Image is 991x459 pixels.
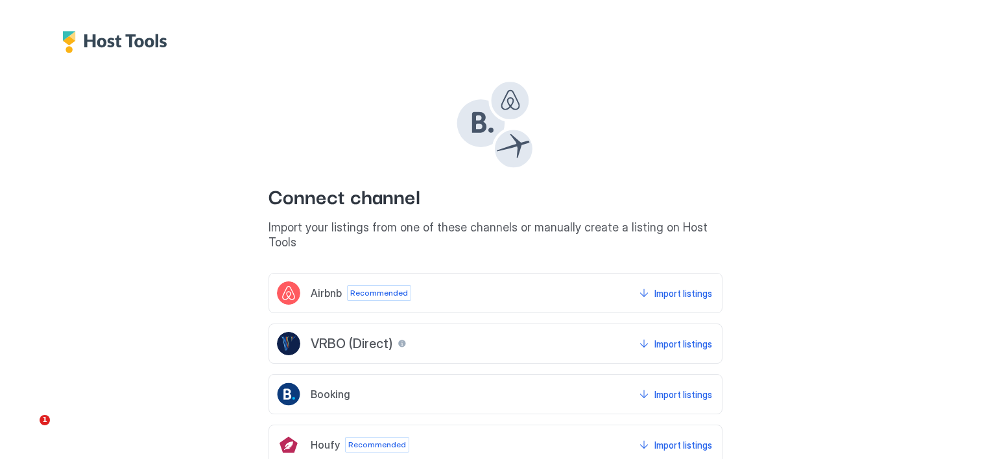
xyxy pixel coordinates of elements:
div: Import listings [654,287,712,300]
span: Airbnb [311,287,342,300]
span: Import your listings from one of these channels or manually create a listing on Host Tools [269,220,722,250]
div: Host Tools Logo [62,31,174,53]
span: 1 [40,415,50,425]
button: Import listings [637,332,714,355]
div: Import listings [654,388,712,401]
iframe: Intercom live chat [13,415,44,446]
div: Import listings [654,337,712,351]
button: Import listings [637,383,714,406]
span: Houfy [311,438,340,451]
button: Import listings [637,433,714,456]
button: Import listings [637,281,714,305]
span: VRBO (Direct) [311,336,392,352]
span: Booking [311,388,350,401]
span: Recommended [350,287,408,299]
span: Recommended [348,439,406,451]
div: Import listings [654,438,712,452]
span: Connect channel [269,181,722,210]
